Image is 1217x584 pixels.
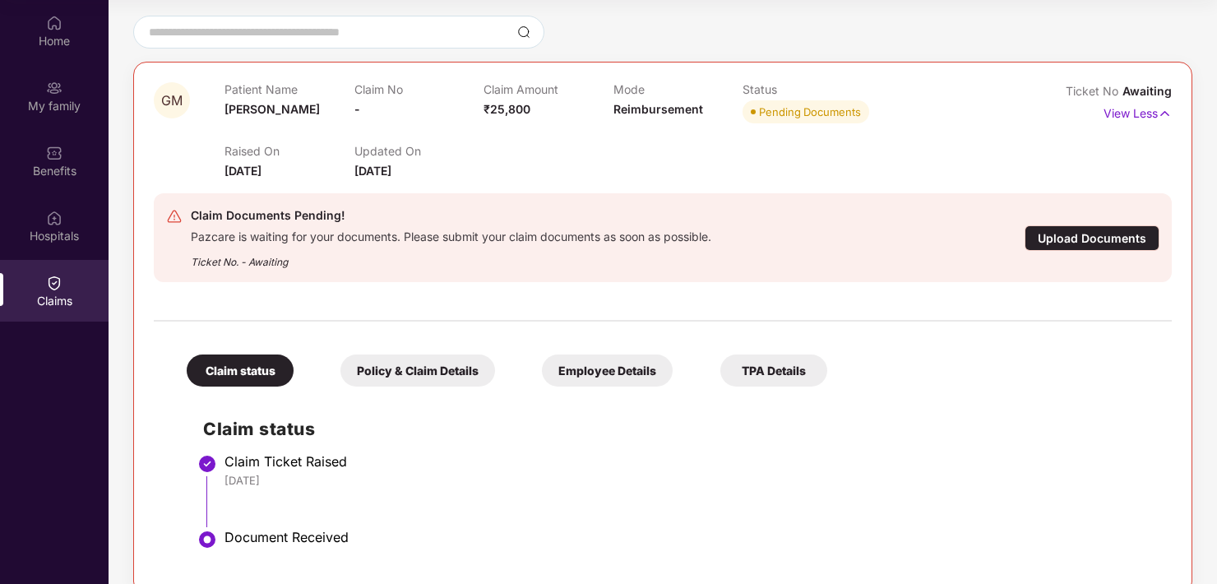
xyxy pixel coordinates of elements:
img: svg+xml;base64,PHN2ZyBpZD0iU2VhcmNoLTMyeDMyIiB4bWxucz0iaHR0cDovL3d3dy53My5vcmcvMjAwMC9zdmciIHdpZH... [517,25,530,39]
h2: Claim status [203,415,1155,443]
span: ₹25,800 [484,102,530,116]
img: svg+xml;base64,PHN2ZyB3aWR0aD0iMjAiIGhlaWdodD0iMjAiIHZpZXdCb3g9IjAgMCAyMCAyMCIgZmlsbD0ibm9uZSIgeG... [46,80,62,96]
span: [DATE] [354,164,391,178]
span: Ticket No [1066,84,1122,98]
div: Ticket No. - Awaiting [191,244,711,270]
div: Document Received [224,529,1155,545]
div: Claim Documents Pending! [191,206,711,225]
div: Claim status [187,355,294,387]
div: Claim Ticket Raised [224,453,1155,470]
div: Pending Documents [759,104,861,120]
div: Policy & Claim Details [340,355,495,387]
p: Claim No [354,82,484,96]
div: Employee Details [542,355,673,387]
p: Patient Name [224,82,354,96]
img: svg+xml;base64,PHN2ZyB4bWxucz0iaHR0cDovL3d3dy53My5vcmcvMjAwMC9zdmciIHdpZHRoPSIxNyIgaGVpZ2h0PSIxNy... [1158,104,1172,123]
p: Raised On [224,144,354,158]
span: [DATE] [224,164,261,178]
img: svg+xml;base64,PHN2ZyBpZD0iQ2xhaW0iIHhtbG5zPSJodHRwOi8vd3d3LnczLm9yZy8yMDAwL3N2ZyIgd2lkdGg9IjIwIi... [46,275,62,291]
img: svg+xml;base64,PHN2ZyBpZD0iU3RlcC1Eb25lLTMyeDMyIiB4bWxucz0iaHR0cDovL3d3dy53My5vcmcvMjAwMC9zdmciIH... [197,454,217,474]
img: svg+xml;base64,PHN2ZyBpZD0iSG9tZSIgeG1sbnM9Imh0dHA6Ly93d3cudzMub3JnLzIwMDAvc3ZnIiB3aWR0aD0iMjAiIG... [46,15,62,31]
img: svg+xml;base64,PHN2ZyBpZD0iU3RlcC1BY3RpdmUtMzJ4MzIiIHhtbG5zPSJodHRwOi8vd3d3LnczLm9yZy8yMDAwL3N2Zy... [197,530,217,549]
img: svg+xml;base64,PHN2ZyBpZD0iSG9zcGl0YWxzIiB4bWxucz0iaHR0cDovL3d3dy53My5vcmcvMjAwMC9zdmciIHdpZHRoPS... [46,210,62,226]
p: Updated On [354,144,484,158]
p: Mode [613,82,743,96]
p: Claim Amount [484,82,613,96]
span: Reimbursement [613,102,703,116]
img: svg+xml;base64,PHN2ZyBpZD0iQmVuZWZpdHMiIHhtbG5zPSJodHRwOi8vd3d3LnczLm9yZy8yMDAwL3N2ZyIgd2lkdGg9Ij... [46,145,62,161]
span: [PERSON_NAME] [224,102,320,116]
div: Pazcare is waiting for your documents. Please submit your claim documents as soon as possible. [191,225,711,244]
img: svg+xml;base64,PHN2ZyB4bWxucz0iaHR0cDovL3d3dy53My5vcmcvMjAwMC9zdmciIHdpZHRoPSIyNCIgaGVpZ2h0PSIyNC... [166,208,183,225]
p: Status [743,82,872,96]
span: GM [161,94,183,108]
p: View Less [1104,100,1172,123]
span: Awaiting [1122,84,1172,98]
div: Upload Documents [1025,225,1159,251]
div: TPA Details [720,355,827,387]
span: - [354,102,360,116]
div: [DATE] [224,473,1155,488]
